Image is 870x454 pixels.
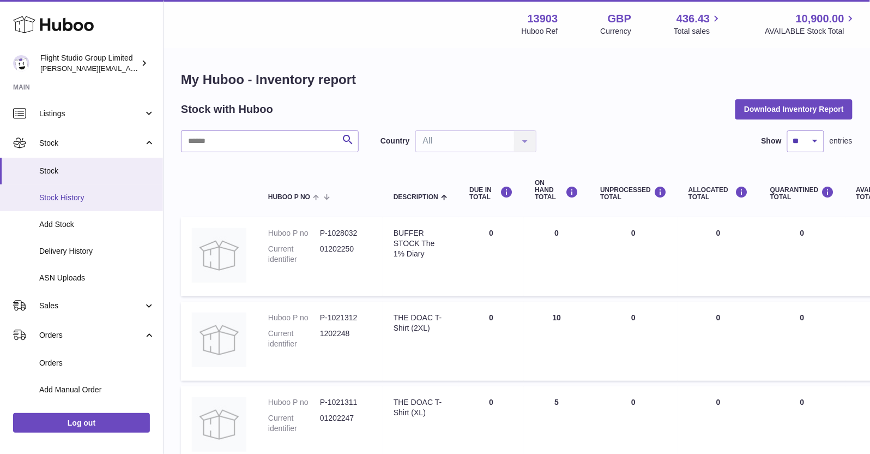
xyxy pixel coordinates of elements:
span: Delivery History [39,246,155,256]
img: product image [192,313,246,367]
div: UNPROCESSED Total [600,186,667,201]
span: Listings [39,109,143,119]
dt: Huboo P no [268,397,320,408]
dt: Current identifier [268,413,320,434]
dd: 01202250 [320,244,372,265]
a: Log out [13,413,150,433]
td: 0 [678,217,759,296]
span: Orders [39,330,143,340]
dd: 1202248 [320,328,372,349]
dt: Huboo P no [268,313,320,323]
span: 10,900.00 [796,11,844,26]
td: 0 [458,302,524,381]
strong: GBP [608,11,631,26]
strong: 13903 [528,11,558,26]
span: Huboo P no [268,194,310,201]
span: 436.43 [676,11,710,26]
a: 10,900.00 AVAILABLE Stock Total [765,11,857,37]
div: ON HAND Total [535,180,578,201]
span: Add Stock [39,219,155,230]
span: Stock [39,166,155,176]
span: [PERSON_NAME][EMAIL_ADDRESS][DOMAIN_NAME] [40,64,219,73]
div: ALLOCATED Total [688,186,748,201]
span: 0 [800,229,805,237]
div: QUARANTINED Total [770,186,835,201]
td: 10 [524,302,589,381]
dd: P-1021311 [320,397,372,408]
dt: Current identifier [268,244,320,265]
dt: Huboo P no [268,228,320,238]
td: 0 [589,217,678,296]
dt: Current identifier [268,328,320,349]
dd: P-1028032 [320,228,372,238]
h1: My Huboo - Inventory report [181,71,853,88]
span: Stock History [39,193,155,203]
div: Huboo Ref [522,26,558,37]
label: Show [762,136,782,146]
td: 0 [678,302,759,381]
h2: Stock with Huboo [181,102,273,117]
div: Currency [601,26,632,37]
span: Orders [39,358,155,368]
span: Stock [39,138,143,148]
td: 0 [458,217,524,296]
span: ASN Uploads [39,273,155,283]
span: 0 [800,398,805,407]
img: product image [192,228,246,283]
div: Flight Studio Group Limited [40,53,138,74]
span: Total sales [674,26,722,37]
a: 436.43 Total sales [674,11,722,37]
td: 0 [524,217,589,296]
img: natasha@stevenbartlett.com [13,55,29,71]
span: AVAILABLE Stock Total [765,26,857,37]
span: entries [830,136,853,146]
dd: P-1021312 [320,313,372,323]
div: BUFFER STOCK The 1% Diary [394,228,448,259]
span: 0 [800,313,805,322]
td: 0 [589,302,678,381]
div: THE DOAC T-Shirt (XL) [394,397,448,418]
dd: 01202247 [320,413,372,434]
img: product image [192,397,246,452]
span: Sales [39,301,143,311]
button: Download Inventory Report [735,99,853,119]
div: DUE IN TOTAL [469,186,513,201]
span: Description [394,194,438,201]
div: THE DOAC T-Shirt (2XL) [394,313,448,333]
span: Add Manual Order [39,385,155,395]
label: Country [380,136,410,146]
